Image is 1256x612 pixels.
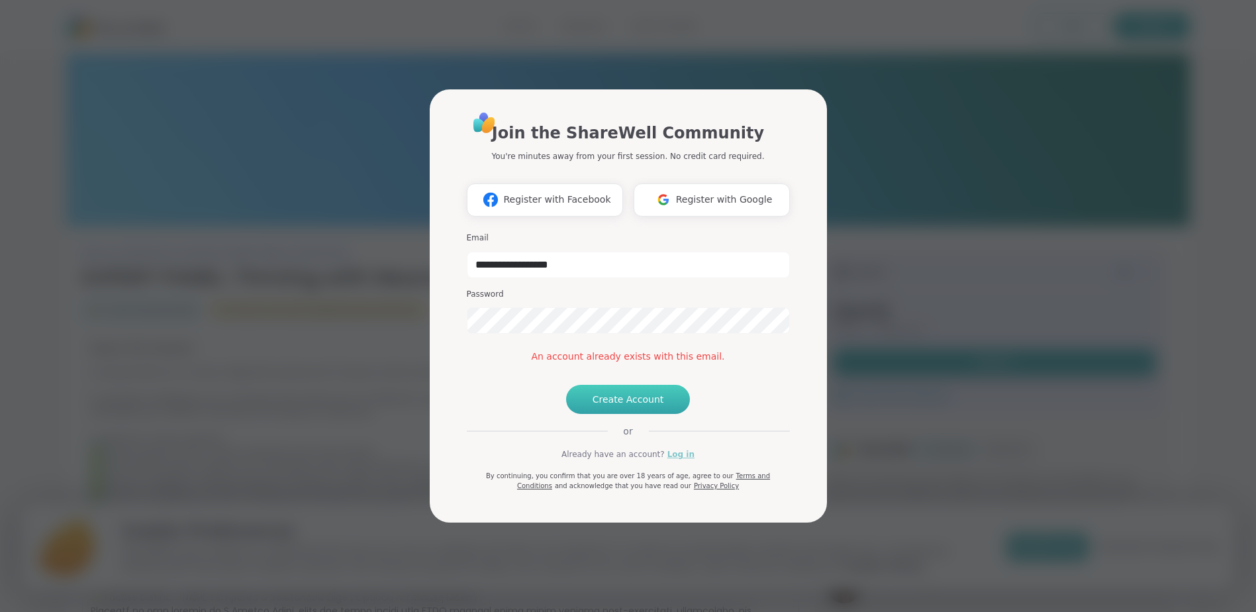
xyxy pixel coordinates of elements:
a: Privacy Policy [694,482,739,489]
img: ShareWell Logo [469,108,499,138]
p: You're minutes away from your first session. No credit card required. [492,150,765,162]
span: By continuing, you confirm that you are over 18 years of age, agree to our [486,472,734,480]
img: ShareWell Logomark [478,187,503,212]
button: Register with Google [634,183,790,217]
a: Log in [667,448,695,460]
h3: Password [467,289,790,300]
span: or [607,425,648,438]
span: Register with Facebook [503,193,610,207]
button: Register with Facebook [467,183,623,217]
span: Already have an account? [561,448,665,460]
h1: Join the ShareWell Community [492,121,764,145]
div: An account already exists with this email. [467,350,790,364]
span: Create Account [593,393,664,406]
button: Create Account [566,385,691,414]
span: and acknowledge that you have read our [555,482,691,489]
span: Register with Google [676,193,773,207]
img: ShareWell Logomark [651,187,676,212]
h3: Email [467,232,790,244]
